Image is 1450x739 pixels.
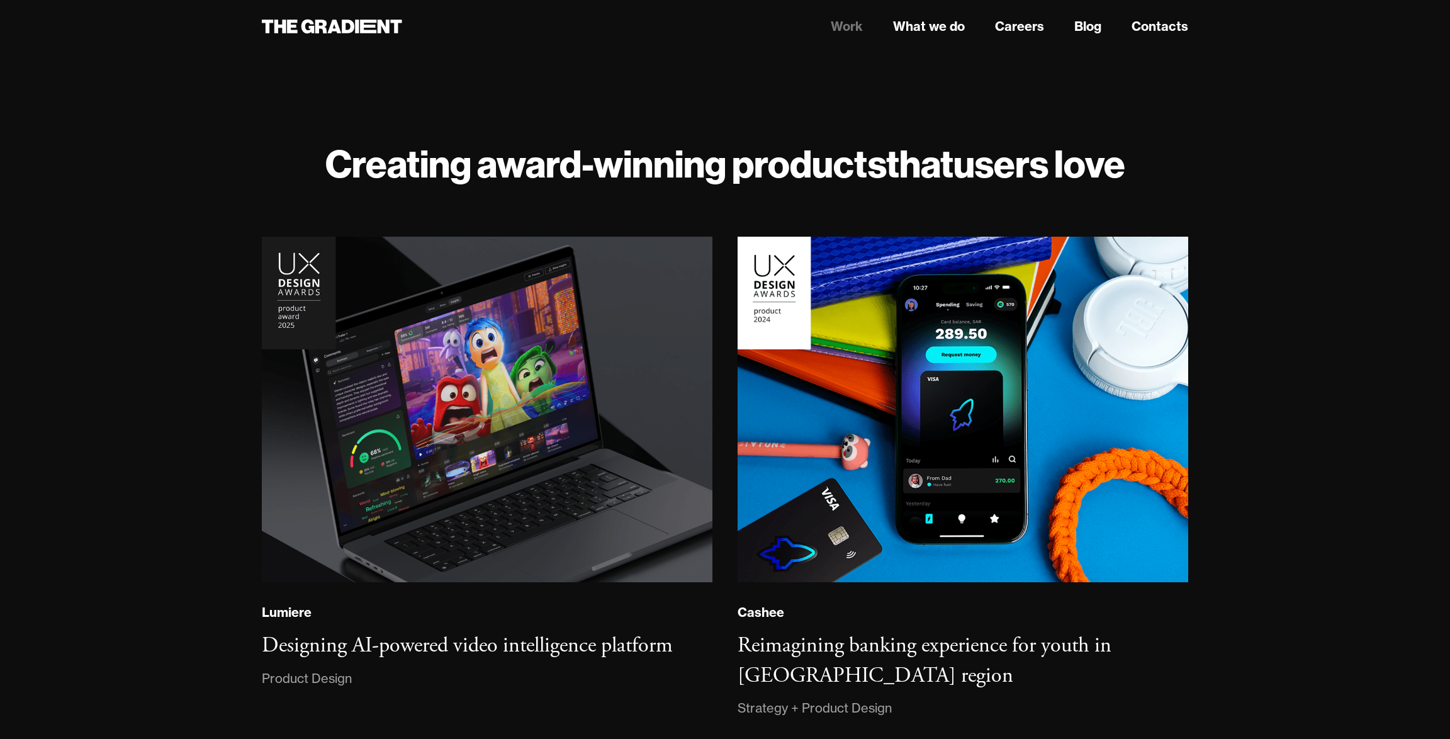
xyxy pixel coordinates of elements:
strong: that [886,140,953,188]
div: Product Design [262,668,352,689]
a: Blog [1074,17,1101,36]
h3: Reimagining banking experience for youth in [GEOGRAPHIC_DATA] region [738,632,1111,689]
h1: Creating award-winning products users love [262,141,1188,186]
div: Strategy + Product Design [738,698,892,718]
h3: Designing AI-powered video intelligence platform [262,632,673,659]
a: Work [831,17,863,36]
a: What we do [893,17,965,36]
a: Contacts [1132,17,1188,36]
a: Careers [995,17,1044,36]
div: Lumiere [262,604,312,621]
div: Cashee [738,604,784,621]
